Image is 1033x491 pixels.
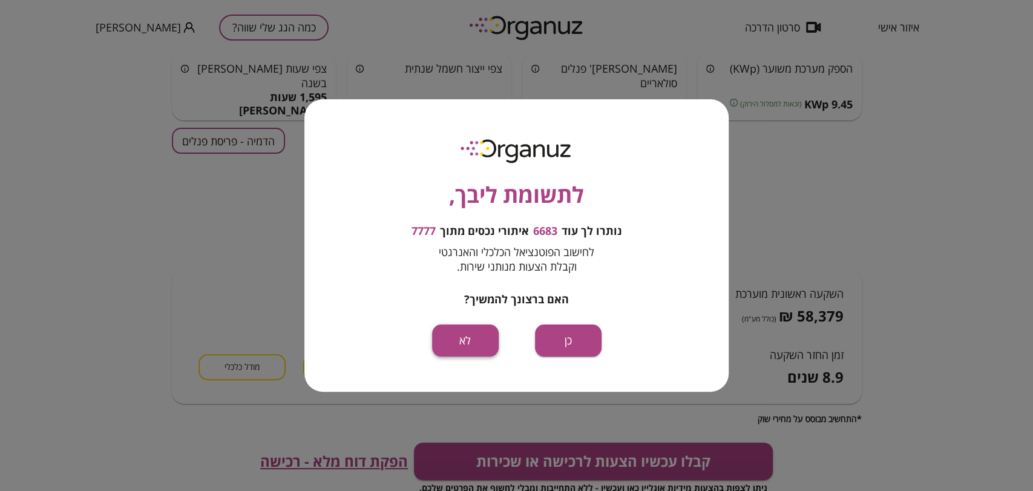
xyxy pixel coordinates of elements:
[449,179,584,211] span: לתשומת ליבך,
[562,225,622,238] span: נותרו לך עוד
[412,225,436,238] span: 7777
[452,134,582,166] img: logo
[535,325,602,357] button: כן
[439,245,594,274] span: לחישוב הפוטנציאל הכלכלי והאנרגטי וקבלת הצעות מנותני שירות.
[533,225,557,238] span: 6683
[432,325,499,357] button: לא
[464,292,569,306] span: האם ברצונך להמשיך?
[440,225,529,238] span: איתורי נכסים מתוך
